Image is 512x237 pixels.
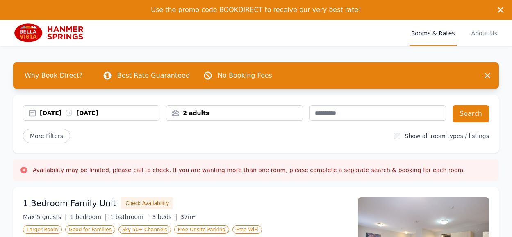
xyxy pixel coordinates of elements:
div: 2 adults [166,109,302,117]
div: [DATE] [DATE] [40,109,159,117]
span: Sky 50+ Channels [118,225,171,234]
span: Larger Room [23,225,62,234]
button: Check Availability [121,197,173,209]
h3: 1 Bedroom Family Unit [23,198,116,209]
span: Why Book Direct? [18,67,89,84]
p: No Booking Fees [218,71,272,81]
span: 37m² [180,214,196,220]
a: About Us [470,20,499,46]
span: Use the promo code BOOKDIRECT to receive our very best rate! [151,6,361,14]
span: More Filters [23,129,70,143]
p: Best Rate Guaranteed [117,71,190,81]
span: Good for Families [65,225,115,234]
span: 1 bathroom | [110,214,149,220]
a: Rooms & Rates [410,20,456,46]
span: Max 5 guests | [23,214,67,220]
h3: Availability may be limited, please call to check. If you are wanting more than one room, please ... [33,166,465,174]
img: Bella Vista Hanmer Springs [13,23,92,43]
span: 1 bedroom | [70,214,107,220]
button: Search [453,105,489,122]
span: 3 beds | [152,214,177,220]
label: Show all room types / listings [405,133,489,139]
span: Free WiFi [232,225,262,234]
span: Free Onsite Parking [174,225,229,234]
